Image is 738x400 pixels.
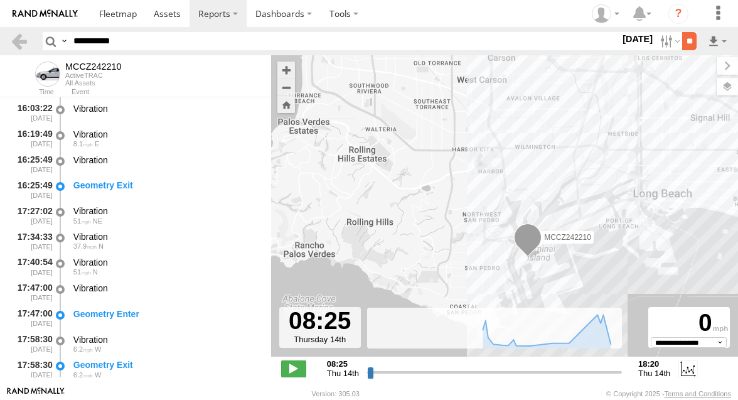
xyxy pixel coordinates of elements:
[312,390,360,397] div: Version: 305.03
[281,360,306,377] label: Play/Stop
[73,129,259,140] div: Vibration
[544,233,591,242] span: MCCZ242210
[606,390,731,397] div: © Copyright 2025 -
[10,32,28,50] a: Back to previous Page
[65,79,122,87] div: All Assets
[73,371,93,379] span: 6.2
[655,32,682,50] label: Search Filter Options
[73,359,259,370] div: Geometry Exit
[7,387,65,400] a: Visit our Website
[99,242,104,250] span: Heading: 359
[638,359,670,369] strong: 18:20
[73,242,97,250] span: 37.9
[277,62,295,78] button: Zoom in
[277,96,295,113] button: Zoom Home
[10,332,54,355] div: 17:58:30 [DATE]
[10,127,54,150] div: 16:19:49 [DATE]
[277,78,295,96] button: Zoom out
[73,334,259,345] div: Vibration
[73,140,93,148] span: 8.1
[10,358,54,381] div: 17:58:30 [DATE]
[638,369,670,378] span: Thu 14th Aug 2025
[10,229,54,252] div: 17:34:33 [DATE]
[10,101,54,124] div: 16:03:22 [DATE]
[95,345,101,353] span: Heading: 264
[73,283,259,294] div: Vibration
[620,32,655,46] label: [DATE]
[327,359,359,369] strong: 08:25
[72,89,271,95] div: Event
[73,308,259,320] div: Geometry Enter
[10,153,54,176] div: 16:25:49 [DATE]
[93,268,98,276] span: Heading: 15
[73,103,259,114] div: Vibration
[73,205,259,217] div: Vibration
[95,140,99,148] span: Heading: 96
[10,178,54,202] div: 16:25:49 [DATE]
[10,204,54,227] div: 17:27:02 [DATE]
[95,371,101,379] span: Heading: 264
[73,180,259,191] div: Geometry Exit
[73,231,259,242] div: Vibration
[10,281,54,304] div: 17:47:00 [DATE]
[65,62,122,72] div: MCCZ242210 - View Asset History
[13,9,78,18] img: rand-logo.svg
[73,268,91,276] span: 51
[59,32,69,50] label: Search Query
[10,89,54,95] div: Time
[65,72,122,79] div: ActiveTRAC
[668,4,688,24] i: ?
[93,217,102,225] span: Heading: 64
[73,257,259,268] div: Vibration
[73,217,91,225] span: 51
[73,154,259,166] div: Vibration
[10,255,54,278] div: 17:40:54 [DATE]
[665,390,731,397] a: Terms and Conditions
[73,345,93,353] span: 6.2
[10,306,54,330] div: 17:47:00 [DATE]
[707,32,728,50] label: Export results as...
[650,309,728,337] div: 0
[327,369,359,378] span: Thu 14th Aug 2025
[587,4,624,23] div: Zulema McIntosch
